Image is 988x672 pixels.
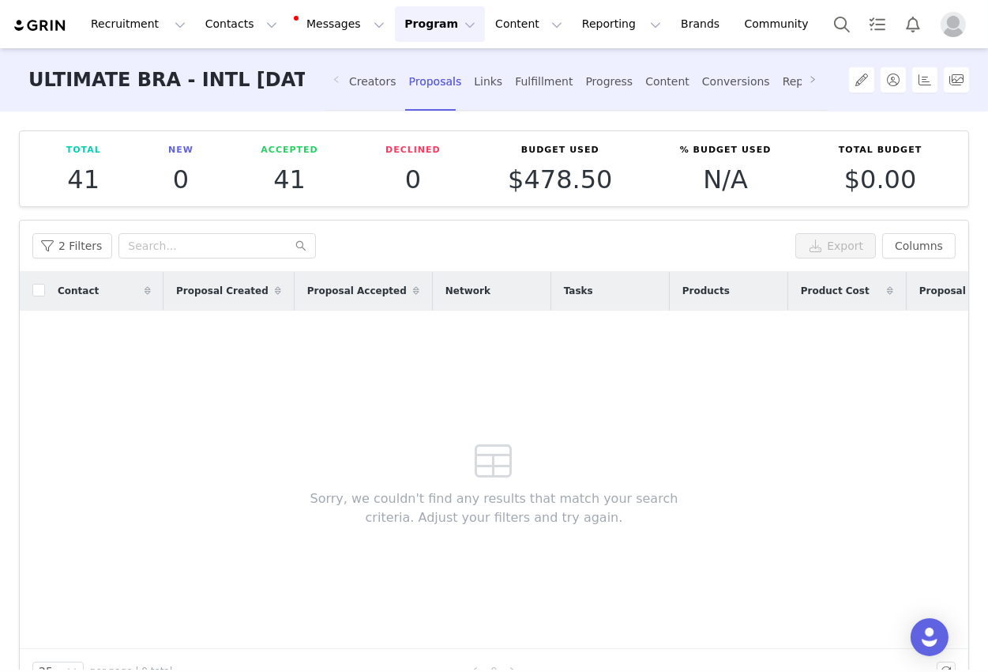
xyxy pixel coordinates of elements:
button: Recruitment [81,6,195,42]
i: icon: right [809,75,817,83]
p: Declined [385,144,441,157]
p: New [168,144,193,157]
p: Total Budget [839,144,922,157]
i: icon: left [332,75,340,83]
p: 0 [168,165,193,194]
button: Contacts [196,6,287,42]
button: Reporting [573,6,671,42]
button: Profile [931,12,982,37]
div: Creators [349,61,396,103]
button: Program [395,6,485,42]
div: Links [474,61,502,103]
a: Tasks [860,6,895,42]
button: Messages [287,6,394,42]
span: Product Cost [801,284,870,298]
button: Columns [882,233,956,259]
p: 41 [66,165,101,194]
p: % Budget Used [680,144,772,157]
span: Sorry, we couldn't find any results that match your search criteria. Adjust your filters and try ... [286,489,702,527]
span: Proposal Created [176,284,269,298]
div: Fulfillment [515,61,573,103]
button: Notifications [896,6,930,42]
p: Accepted [261,144,317,157]
input: Search... [118,233,316,259]
div: Progress [585,61,633,103]
button: Export [795,233,876,259]
div: Proposals [409,61,462,103]
button: Search [825,6,859,42]
p: Budget Used [508,144,612,157]
p: 41 [261,165,317,194]
div: Conversions [702,61,770,103]
p: N/A [680,165,772,194]
span: Network [445,284,490,298]
h3: ULTIMATE BRA - INTL [DATE] [28,48,305,112]
div: Content [645,61,689,103]
span: Proposal Accepted [307,284,407,298]
a: Community [735,6,825,42]
button: 2 Filters [32,233,112,259]
a: Brands [671,6,734,42]
span: Contact [58,284,99,298]
span: $0.00 [844,164,917,194]
div: Reporting [783,61,836,103]
img: grin logo [13,18,68,33]
span: $478.50 [508,164,612,194]
i: icon: search [295,240,306,251]
p: Total [66,144,101,157]
span: Tasks [564,284,593,298]
span: Products [682,284,730,298]
p: 0 [385,165,441,194]
div: Open Intercom Messenger [911,618,949,656]
button: Content [486,6,572,42]
img: placeholder-profile.jpg [941,12,966,37]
